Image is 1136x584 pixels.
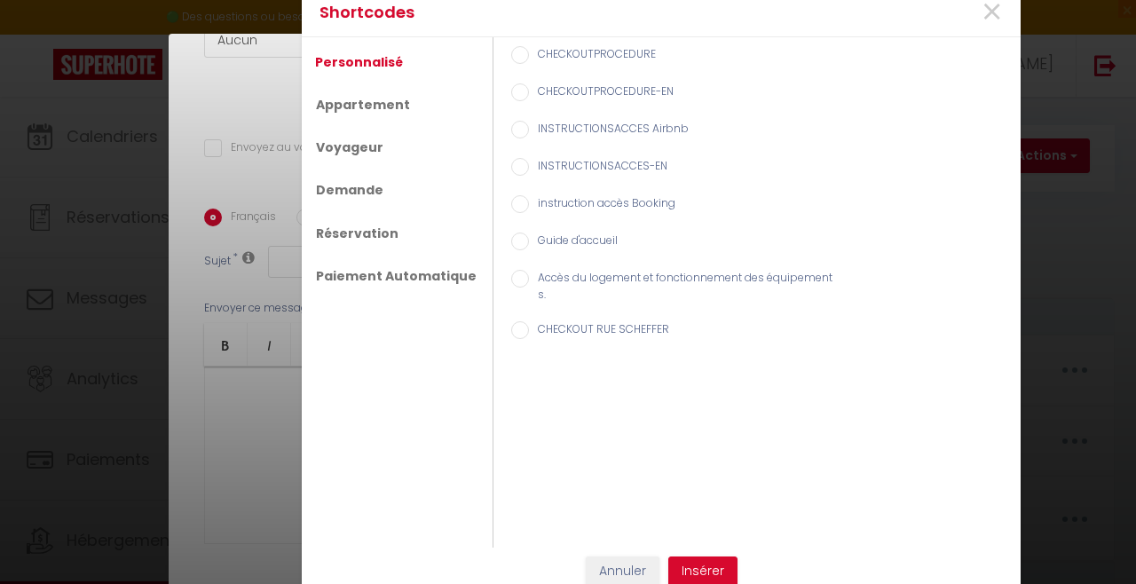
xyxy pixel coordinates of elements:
label: INSTRUCTIONSACCES Airbnb [529,121,689,140]
label: instruction accès Booking [529,195,675,215]
label: CHECKOUTPROCEDURE [529,46,656,66]
a: Voyageur [306,130,393,164]
label: INSTRUCTIONSACCES-EN [529,158,667,178]
a: Paiement Automatique [306,259,486,293]
button: Ouvrir le widget de chat LiveChat [14,7,67,60]
a: Personnalisé [306,46,412,78]
label: Accès du logement et fonctionnement des équipements. [529,270,840,304]
a: Appartement [306,88,420,122]
a: Réservation [306,217,408,250]
label: Guide d'accueil [529,233,618,252]
label: CHECKOUTPROCEDURE-EN [529,83,674,103]
label: CHECKOUT RUE SCHEFFER [529,321,669,341]
a: Demande [306,173,393,207]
